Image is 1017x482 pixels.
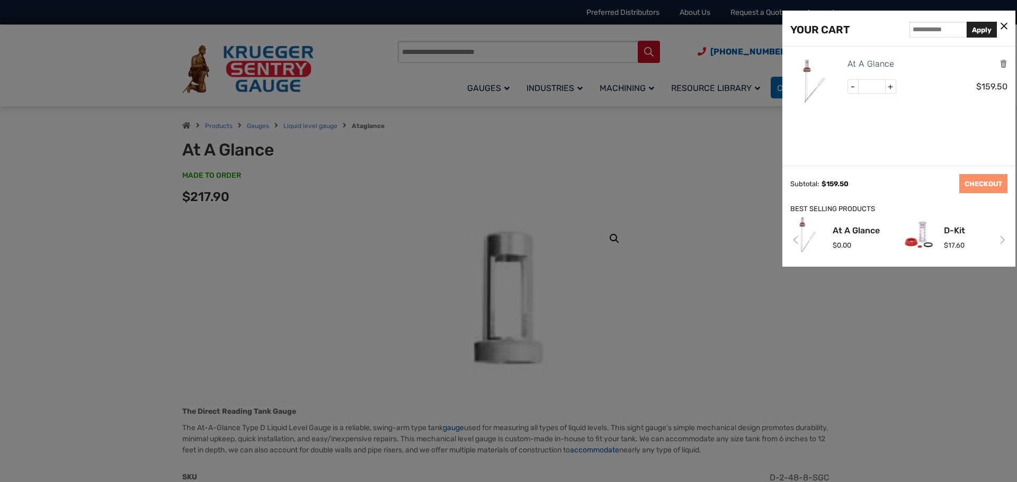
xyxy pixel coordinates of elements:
[833,241,851,249] span: 0.00
[1000,59,1007,69] a: Remove this item
[885,80,896,94] span: +
[790,204,1007,215] div: BEST SELLING PRODUCTS
[976,81,1007,92] span: 159.50
[847,57,894,71] a: At A Glance
[822,180,849,188] span: 159.50
[833,226,880,235] a: At A Glance
[848,80,859,94] span: -
[902,217,936,252] img: D-Kit
[790,21,850,38] div: YOUR CART
[959,174,1007,193] a: CHECKOUT
[944,241,965,249] span: 17.60
[944,226,965,235] a: D-Kit
[790,57,838,105] img: At A Glance
[997,232,1007,248] a: Next
[833,241,837,249] span: $
[822,180,826,188] span: $
[944,241,948,249] span: $
[790,232,801,248] a: Previous
[967,22,997,38] button: Apply
[976,81,982,92] span: $
[790,217,825,252] img: At A Glance
[790,180,819,188] div: Subtotal:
